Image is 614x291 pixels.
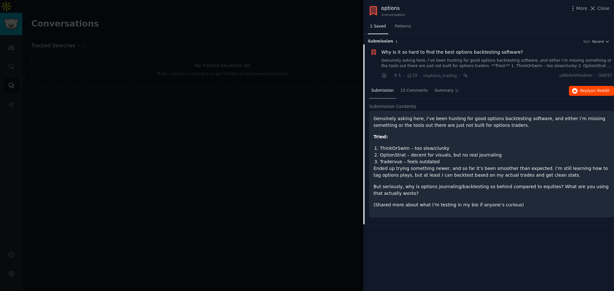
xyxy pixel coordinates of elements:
[583,39,590,44] div: Sort
[395,40,398,43] span: 1
[368,39,393,44] span: Submission
[423,73,457,78] span: r/options_trading
[597,5,610,12] span: Close
[371,88,394,94] span: Submission
[380,152,610,158] li: OptionStrat – decent for visuals, but no real journaling
[374,134,388,139] strong: Tried:
[381,12,405,17] div: 1 conversation
[591,88,610,93] span: on Reddit
[370,24,386,29] span: 1 Saved
[595,73,596,79] span: ·
[420,72,421,79] span: ·
[382,49,523,56] a: Why is it so hard to find the best options backtesting software?
[435,88,453,94] span: Summary
[592,39,604,44] span: Recent
[374,165,610,179] p: Ended up trying something newer, and so far it’s been smoother than expected. I’m still learning ...
[592,39,610,44] button: Recent
[380,158,610,165] li: Tradervue – feels outdated
[374,202,610,208] p: (Shared more about what I’m testing in my bio if anyone’s curious)
[380,145,610,152] li: ThinkOrSwim – too slow/clunky
[403,72,405,79] span: ·
[374,183,610,197] p: But seriously, why is options journaling/backtesting so behind compared to equities? What are you...
[400,88,428,94] span: 15 Comments
[570,5,587,12] button: More
[369,103,416,110] span: Submission Contents
[407,73,417,79] span: 15
[393,21,413,34] a: Patterns
[569,86,614,96] button: Replyon Reddit
[395,24,411,29] span: Patterns
[368,21,388,34] a: 1 Saved
[381,4,405,12] div: options
[389,72,390,79] span: ·
[599,73,612,79] span: [DATE]
[393,73,401,79] span: 5
[576,5,587,12] span: More
[382,58,612,69] a: Genuinely asking here, I’ve been hunting for good options backtesting software, and either I’m mi...
[589,5,610,12] button: Close
[559,73,593,79] span: u/Abdulahkabeer
[459,72,460,79] span: ·
[374,115,610,129] p: Genuinely asking here, I’ve been hunting for good options backtesting software, and either I’m mi...
[580,88,610,94] span: Reply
